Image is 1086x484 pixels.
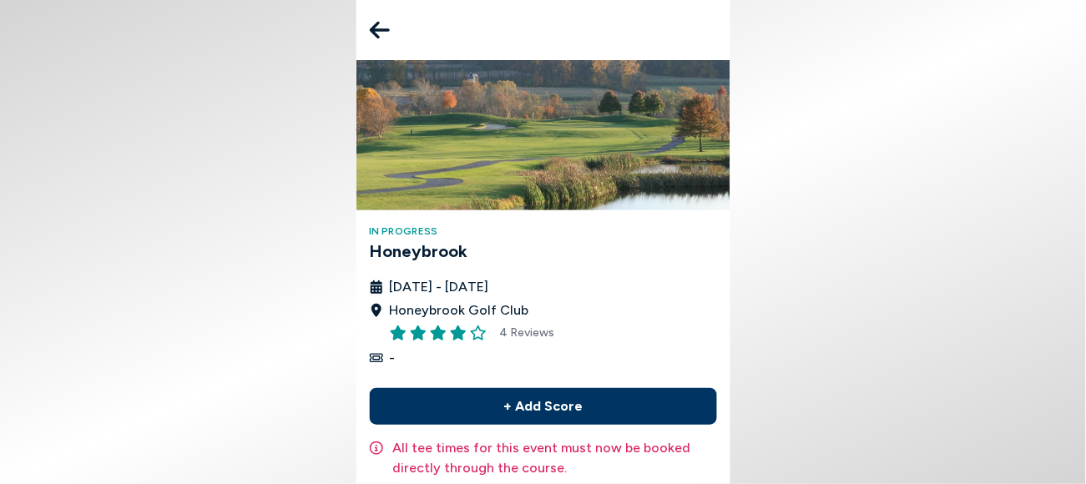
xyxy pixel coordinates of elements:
[430,325,447,341] button: Rate this item 3 stars
[390,348,396,368] span: -
[390,300,529,320] span: Honeybrook Golf Club
[390,325,407,341] button: Rate this item 1 stars
[390,277,489,297] span: [DATE] - [DATE]
[410,325,427,341] button: Rate this item 2 stars
[470,325,487,341] button: Rate this item 5 stars
[370,224,717,239] h4: In Progress
[393,438,717,478] p: All tee times for this event must now be booked directly through the course.
[450,325,467,341] button: Rate this item 4 stars
[370,388,717,425] button: + Add Score
[500,324,555,341] span: 4 Reviews
[356,60,730,210] img: Honeybrook
[370,239,717,264] h3: Honeybrook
